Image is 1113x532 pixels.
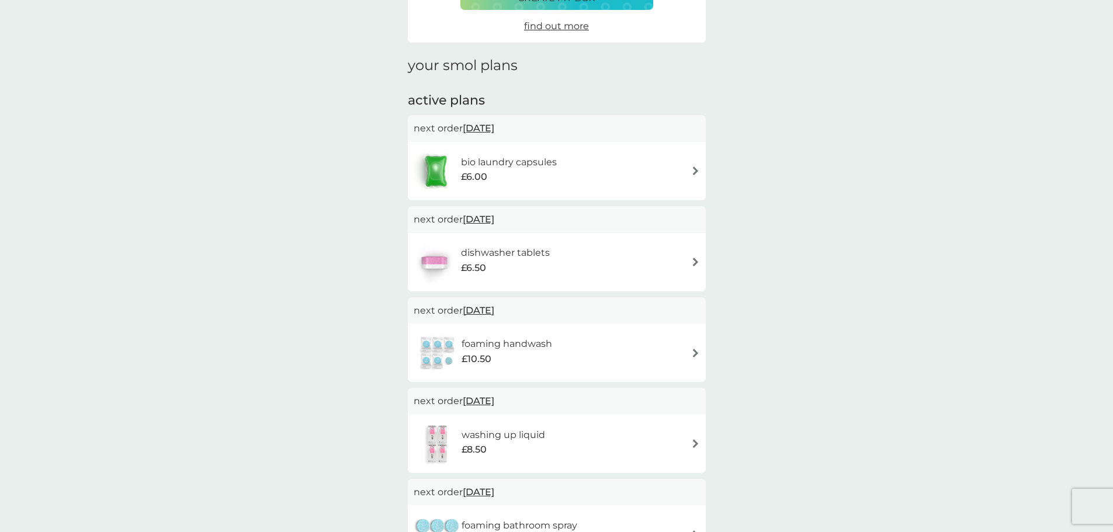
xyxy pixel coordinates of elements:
h6: bio laundry capsules [461,155,557,170]
p: next order [414,485,700,500]
span: £10.50 [462,352,491,367]
span: [DATE] [463,208,494,231]
h6: foaming handwash [462,336,552,352]
img: bio laundry capsules [414,151,458,192]
span: £6.00 [461,169,487,185]
img: washing up liquid [414,423,462,464]
h2: active plans [408,92,706,110]
span: [DATE] [463,390,494,412]
img: arrow right [691,166,700,175]
img: dishwasher tablets [414,242,455,283]
p: next order [414,303,700,318]
img: arrow right [691,349,700,357]
img: arrow right [691,439,700,448]
h6: dishwasher tablets [461,245,550,260]
img: foaming handwash [414,332,462,373]
p: next order [414,394,700,409]
span: £8.50 [462,442,487,457]
p: next order [414,212,700,227]
span: [DATE] [463,481,494,503]
span: [DATE] [463,117,494,140]
h1: your smol plans [408,57,706,74]
span: [DATE] [463,299,494,322]
img: arrow right [691,258,700,266]
a: find out more [524,19,589,34]
h6: washing up liquid [462,427,545,443]
p: next order [414,121,700,136]
span: £6.50 [461,260,486,276]
span: find out more [524,20,589,32]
